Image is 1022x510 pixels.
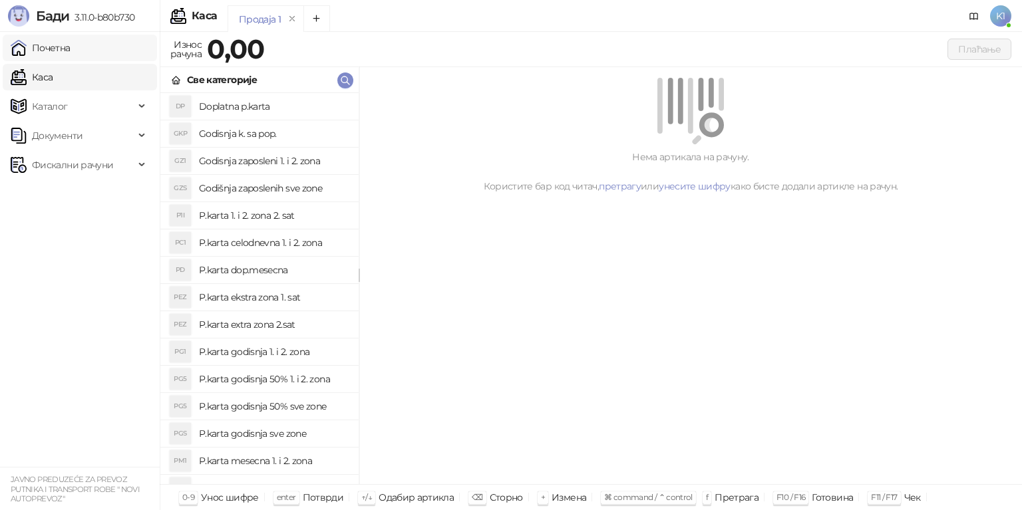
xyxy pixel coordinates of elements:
div: Нема артикала на рачуну. Користите бар код читач, или како бисте додали артикле на рачун. [375,150,1006,193]
div: Сторно [490,489,523,506]
div: GZS [170,178,191,199]
div: Потврди [303,489,344,506]
span: 0-9 [182,492,194,502]
div: PG5 [170,396,191,417]
h4: Godisnja k. sa pop. [199,123,348,144]
div: Чек [904,489,921,506]
div: PGS [170,423,191,444]
h4: P.karta ekstra zona 1. sat [199,287,348,308]
a: Каса [11,64,53,90]
div: PD [170,259,191,281]
span: F11 / F17 [871,492,897,502]
h4: P.karta dop.mesecna [199,259,348,281]
div: PC1 [170,232,191,253]
h4: Doplatna p.karta [199,96,348,117]
strong: 0,00 [207,33,264,65]
a: претрагу [599,180,641,192]
span: ↑/↓ [361,492,372,502]
span: F10 / F16 [776,492,805,502]
div: Износ рачуна [168,36,204,63]
h4: P.karta mesecna sve zone [199,477,348,499]
div: GZ1 [170,150,191,172]
div: P1I [170,205,191,226]
div: Претрага [715,489,759,506]
div: PEZ [170,314,191,335]
h4: P.karta godisnja 1. i 2. zona [199,341,348,362]
span: Бади [36,8,69,24]
h4: P.karta extra zona 2.sat [199,314,348,335]
div: DP [170,96,191,117]
span: ⌫ [472,492,482,502]
h4: Godisnja zaposleni 1. i 2. zona [199,150,348,172]
div: Све категорије [187,72,257,87]
div: Каса [192,11,217,21]
span: f [706,492,708,502]
img: Logo [8,5,29,27]
a: унесите шифру [659,180,731,192]
div: Продаја 1 [239,12,281,27]
h4: P.karta godisnja 50% sve zone [199,396,348,417]
button: Add tab [303,5,330,32]
span: Документи [32,122,83,149]
h4: P.karta celodnevna 1. i 2. zona [199,232,348,253]
span: 3.11.0-b80b730 [69,11,134,23]
div: grid [160,93,359,484]
div: PEZ [170,287,191,308]
h4: P.karta godisnja 50% 1. i 2. zona [199,368,348,390]
div: PM1 [170,450,191,471]
div: Унос шифре [201,489,259,506]
h4: P.karta godisnja sve zone [199,423,348,444]
span: enter [277,492,296,502]
span: ⌘ command / ⌃ control [604,492,693,502]
a: Почетна [11,35,71,61]
span: Каталог [32,93,68,120]
h4: P.karta 1. i 2. zona 2. sat [199,205,348,226]
div: Одабир артикла [379,489,454,506]
span: Фискални рачуни [32,152,113,178]
span: + [541,492,545,502]
button: remove [283,13,301,25]
button: Плаћање [947,39,1011,60]
h4: Godišnja zaposlenih sve zone [199,178,348,199]
div: GKP [170,123,191,144]
div: PMS [170,477,191,499]
div: PG1 [170,341,191,362]
h4: P.karta mesecna 1. i 2. zona [199,450,348,471]
div: Измена [552,489,586,506]
small: JAVNO PREDUZEĆE ZA PREVOZ PUTNIKA I TRANSPORT ROBE " NOVI AUTOPREVOZ" [11,475,140,503]
span: K1 [990,5,1011,27]
a: Документација [963,5,985,27]
div: PG5 [170,368,191,390]
div: Готовина [812,489,853,506]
